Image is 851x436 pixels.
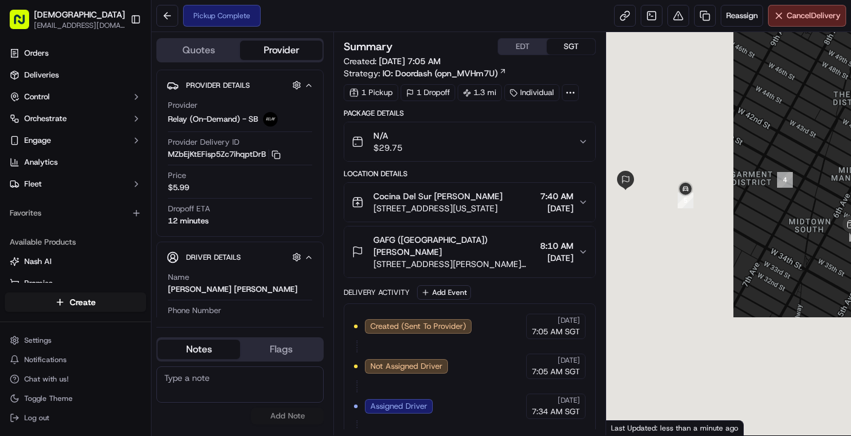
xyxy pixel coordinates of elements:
[186,81,250,90] span: Provider Details
[24,256,52,267] span: Nash AI
[168,216,209,226] div: 12 minutes
[98,171,199,193] a: 💻API Documentation
[158,41,240,60] button: Quotes
[382,67,507,79] a: IO: Doordash (opn_MVHm7U)
[532,326,580,337] span: 7:05 AM SGT
[24,355,67,365] span: Notifications
[121,206,147,215] span: Pylon
[547,39,595,54] button: SGT
[12,13,36,37] img: Nash
[12,177,22,187] div: 📗
[373,234,535,258] span: GAFG ([GEOGRAPHIC_DATA]) [PERSON_NAME]
[167,247,313,267] button: Driver Details
[768,5,846,27] button: CancelDelivery
[10,256,141,267] a: Nash AI
[168,284,298,295] div: [PERSON_NAME] [PERSON_NAME]
[24,48,48,59] span: Orders
[532,406,580,417] span: 7:34 AM SGT
[540,190,573,202] span: 7:40 AM
[168,305,221,316] span: Phone Number
[24,374,68,384] span: Chat with us!
[168,182,189,193] span: $5.99
[382,67,498,79] span: IO: Doordash (opn_MVHm7U)
[5,87,146,107] button: Control
[34,21,125,30] button: [EMAIL_ADDRESS][DOMAIN_NAME]
[532,366,580,377] span: 7:05 AM SGT
[540,240,573,252] span: 8:10 AM
[12,116,34,138] img: 1736555255976-a54dd68f-1ca7-489b-9aae-adbdc363a1c4
[41,128,153,138] div: We're available if you need us!
[379,56,441,67] span: [DATE] 7:05 AM
[168,170,186,181] span: Price
[5,371,146,388] button: Chat with us!
[5,65,146,85] a: Deliveries
[34,8,125,21] button: [DEMOGRAPHIC_DATA]
[167,75,313,95] button: Provider Details
[24,176,93,188] span: Knowledge Base
[168,137,239,148] span: Provider Delivery ID
[5,174,146,194] button: Fleet
[24,70,59,81] span: Deliveries
[540,252,573,264] span: [DATE]
[115,176,195,188] span: API Documentation
[5,332,146,349] button: Settings
[168,149,281,160] button: MZbEjKtEFisp5Zc7ihqptDrB
[24,157,58,168] span: Analytics
[168,114,258,125] span: Relay (On-Demand) - SB
[498,39,547,54] button: EDT
[70,296,96,308] span: Create
[373,258,535,270] span: [STREET_ADDRESS][PERSON_NAME][US_STATE]
[158,340,240,359] button: Notes
[558,395,580,405] span: [DATE]
[41,116,199,128] div: Start new chat
[540,202,573,214] span: [DATE]
[24,335,52,345] span: Settings
[344,226,595,277] button: GAFG ([GEOGRAPHIC_DATA]) [PERSON_NAME][STREET_ADDRESS][PERSON_NAME][US_STATE]8:10 AM[DATE]
[401,84,455,101] div: 1 Dropoff
[373,202,502,214] span: [STREET_ADDRESS][US_STATE]
[5,131,146,150] button: Engage
[24,413,49,423] span: Log out
[186,253,241,262] span: Driver Details
[5,409,146,426] button: Log out
[373,130,402,142] span: N/A
[344,108,596,118] div: Package Details
[24,278,53,289] span: Promise
[206,120,221,134] button: Start new chat
[344,55,441,67] span: Created:
[5,44,146,63] a: Orders
[5,274,146,293] button: Promise
[606,420,744,435] div: Last Updated: less than a minute ago
[558,355,580,365] span: [DATE]
[344,122,595,161] button: N/A$29.75
[24,179,42,190] span: Fleet
[5,5,125,34] button: [DEMOGRAPHIC_DATA][EMAIL_ADDRESS][DOMAIN_NAME]
[32,79,218,91] input: Got a question? Start typing here...
[458,84,502,101] div: 1.3 mi
[504,84,559,101] div: Individual
[5,351,146,368] button: Notifications
[102,177,112,187] div: 💻
[344,84,398,101] div: 1 Pickup
[344,183,595,222] button: Cocina Del Sur [PERSON_NAME][STREET_ADDRESS][US_STATE]7:40 AM[DATE]
[344,288,410,297] div: Delivery Activity
[12,49,221,68] p: Welcome 👋
[240,340,322,359] button: Flags
[5,233,146,252] div: Available Products
[7,171,98,193] a: 📗Knowledge Base
[344,41,393,52] h3: Summary
[344,169,596,179] div: Location Details
[5,153,146,172] a: Analytics
[85,205,147,215] a: Powered byPylon
[168,272,189,283] span: Name
[678,193,693,208] div: 5
[373,142,402,154] span: $29.75
[777,172,793,188] div: 4
[726,10,758,21] span: Reassign
[558,315,580,325] span: [DATE]
[240,41,322,60] button: Provider
[168,203,210,214] span: Dropoff ETA
[168,100,198,111] span: Provider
